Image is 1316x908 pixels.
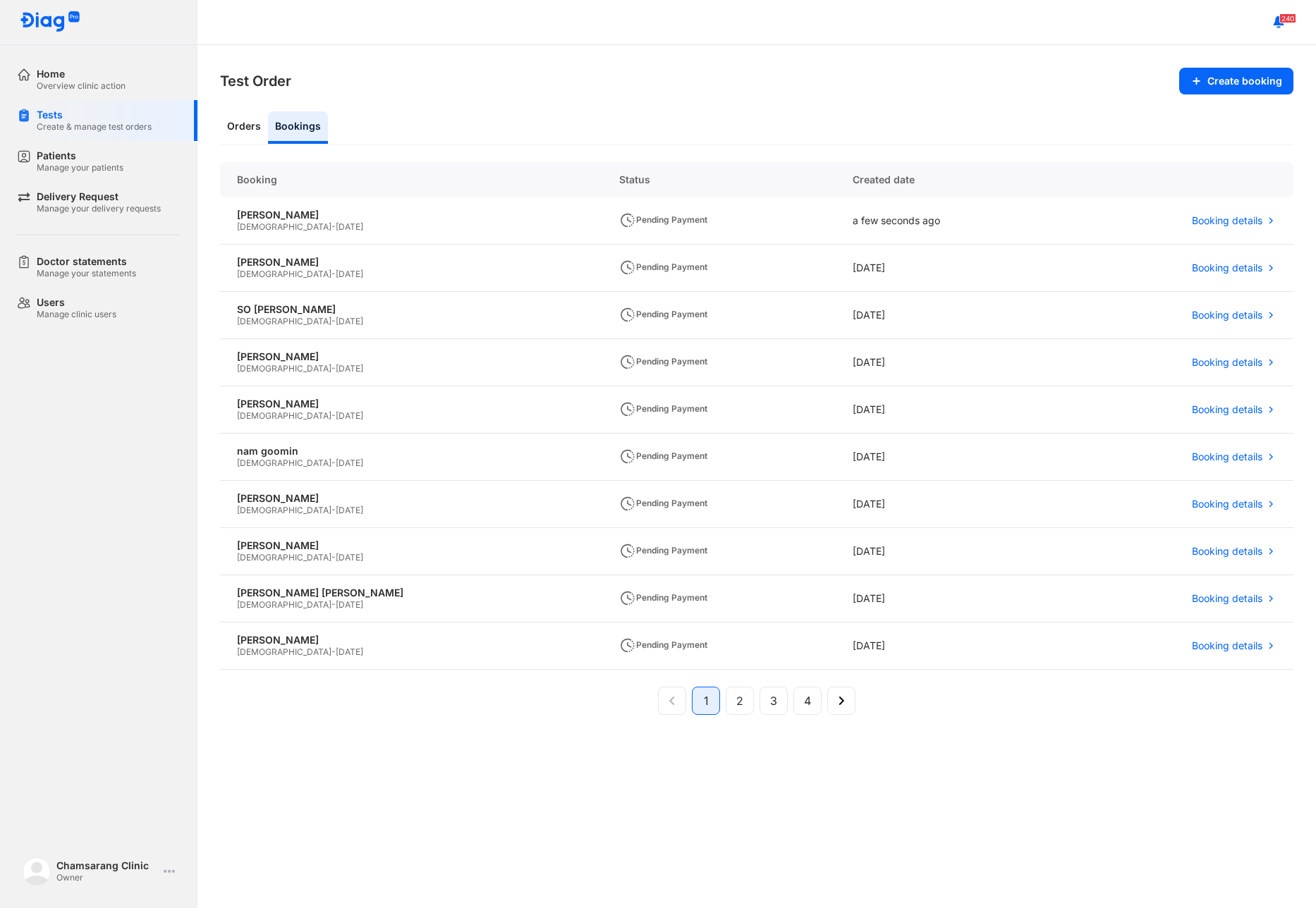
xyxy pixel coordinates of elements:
[237,350,585,363] div: [PERSON_NAME]
[37,109,152,121] div: Tests
[331,363,336,374] span: -
[602,162,835,197] div: Status
[37,162,123,173] div: Manage your patients
[56,859,158,872] div: Chamsarang Clinic
[726,687,754,715] button: 2
[237,410,331,421] span: [DEMOGRAPHIC_DATA]
[704,692,709,709] span: 1
[619,356,707,367] span: Pending Payment
[237,398,585,410] div: [PERSON_NAME]
[619,639,707,650] span: Pending Payment
[237,492,585,505] div: [PERSON_NAME]
[237,458,331,468] span: [DEMOGRAPHIC_DATA]
[237,363,331,374] span: [DEMOGRAPHIC_DATA]
[331,505,336,515] span: -
[804,692,811,709] span: 4
[237,221,331,232] span: [DEMOGRAPHIC_DATA]
[237,599,331,610] span: [DEMOGRAPHIC_DATA]
[692,687,720,715] button: 1
[619,309,707,319] span: Pending Payment
[336,646,363,657] span: [DATE]
[1192,592,1262,605] span: Booking details
[336,410,363,421] span: [DATE]
[836,197,1067,245] div: a few seconds ago
[619,403,707,414] span: Pending Payment
[37,149,123,162] div: Patients
[331,646,336,657] span: -
[331,269,336,279] span: -
[619,498,707,508] span: Pending Payment
[336,458,363,468] span: [DATE]
[336,363,363,374] span: [DATE]
[836,162,1067,197] div: Created date
[220,111,268,144] div: Orders
[793,687,822,715] button: 4
[836,434,1067,481] div: [DATE]
[237,303,585,316] div: SO [PERSON_NAME]
[237,539,585,552] div: [PERSON_NAME]
[836,622,1067,670] div: [DATE]
[220,71,291,91] h3: Test Order
[336,552,363,563] span: [DATE]
[331,221,336,232] span: -
[1192,309,1262,321] span: Booking details
[1192,262,1262,274] span: Booking details
[237,646,331,657] span: [DEMOGRAPHIC_DATA]
[336,599,363,610] span: [DATE]
[1192,498,1262,510] span: Booking details
[619,262,707,272] span: Pending Payment
[331,552,336,563] span: -
[336,316,363,326] span: [DATE]
[1192,450,1262,463] span: Booking details
[331,599,336,610] span: -
[237,552,331,563] span: [DEMOGRAPHIC_DATA]
[37,268,136,279] div: Manage your statements
[237,269,331,279] span: [DEMOGRAPHIC_DATA]
[331,316,336,326] span: -
[237,256,585,269] div: [PERSON_NAME]
[1192,214,1262,227] span: Booking details
[1192,356,1262,369] span: Booking details
[619,450,707,461] span: Pending Payment
[1179,68,1293,94] button: Create booking
[37,190,161,203] div: Delivery Request
[237,634,585,646] div: [PERSON_NAME]
[37,80,126,92] div: Overview clinic action
[37,121,152,133] div: Create & manage test orders
[37,68,126,80] div: Home
[237,505,331,515] span: [DEMOGRAPHIC_DATA]
[237,445,585,458] div: nam goomin
[836,386,1067,434] div: [DATE]
[336,221,363,232] span: [DATE]
[237,316,331,326] span: [DEMOGRAPHIC_DATA]
[736,692,743,709] span: 2
[836,481,1067,528] div: [DATE]
[37,203,161,214] div: Manage your delivery requests
[836,245,1067,292] div: [DATE]
[56,872,158,883] div: Owner
[220,162,602,197] div: Booking
[336,505,363,515] span: [DATE]
[1279,13,1296,23] span: 240
[770,692,777,709] span: 3
[237,209,585,221] div: [PERSON_NAME]
[23,857,51,885] img: logo
[336,269,363,279] span: [DATE]
[1192,545,1262,558] span: Booking details
[331,458,336,468] span: -
[268,111,328,144] div: Bookings
[1192,639,1262,652] span: Booking details
[836,575,1067,622] div: [DATE]
[20,11,80,33] img: logo
[619,545,707,556] span: Pending Payment
[331,410,336,421] span: -
[237,587,585,599] div: [PERSON_NAME] [PERSON_NAME]
[836,528,1067,575] div: [DATE]
[1192,403,1262,416] span: Booking details
[37,255,136,268] div: Doctor statements
[836,339,1067,386] div: [DATE]
[619,592,707,603] span: Pending Payment
[37,309,116,320] div: Manage clinic users
[37,296,116,309] div: Users
[760,687,788,715] button: 3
